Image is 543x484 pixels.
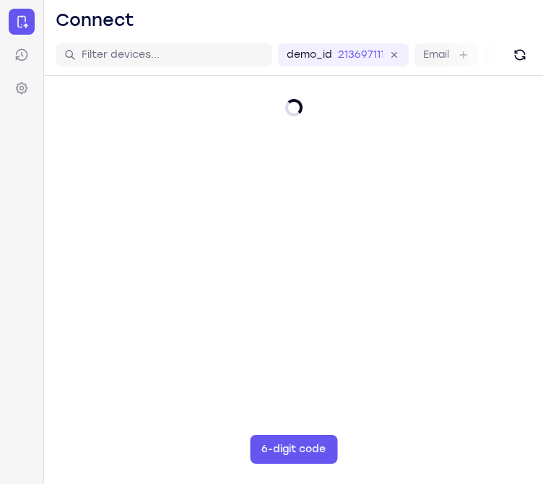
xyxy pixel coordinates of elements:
label: User ID [492,48,529,62]
label: Email [423,48,449,62]
h1: Connect [56,9,134,32]
button: Refresh [508,43,531,66]
button: 6-digit code [250,435,337,464]
input: Filter devices... [82,48,264,62]
label: demo_id [287,48,332,62]
a: Sessions [9,42,35,68]
a: Settings [9,75,35,101]
a: Connect [9,9,35,35]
